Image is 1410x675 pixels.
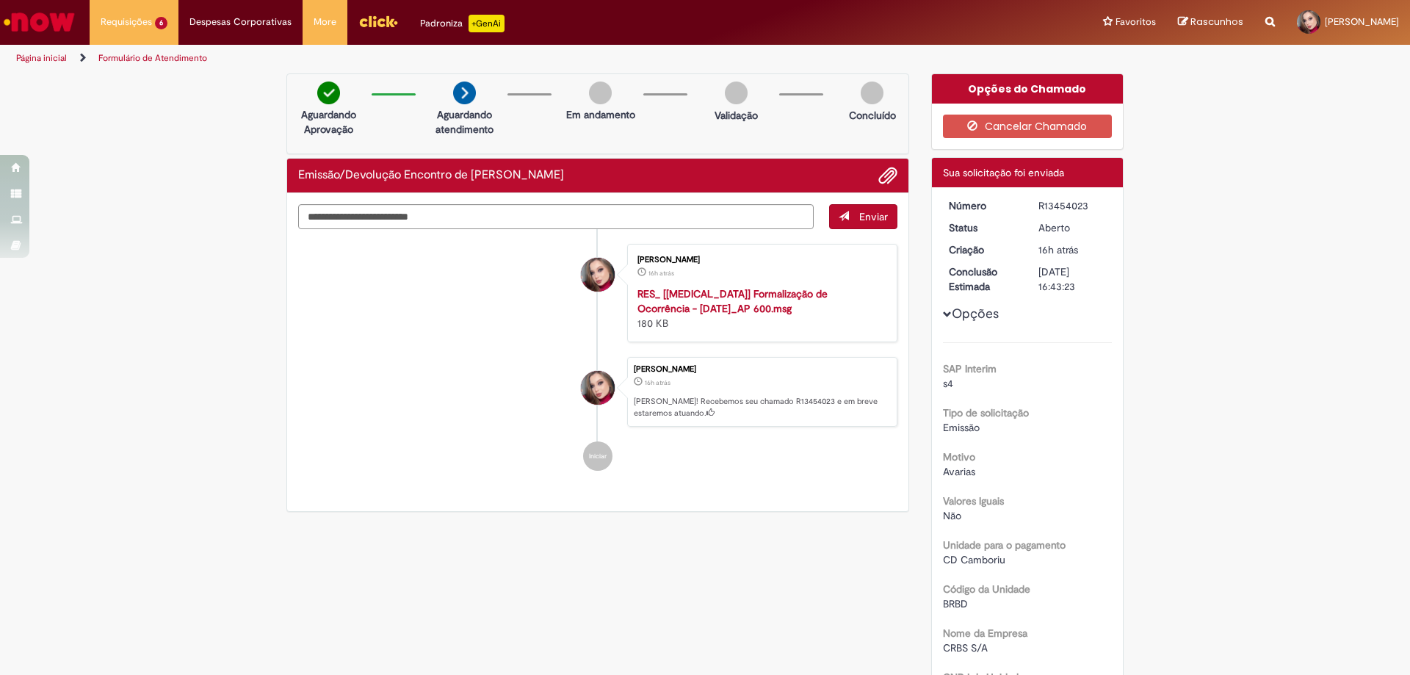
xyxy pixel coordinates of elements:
[943,421,980,434] span: Emissão
[189,15,292,29] span: Despesas Corporativas
[16,52,67,64] a: Página inicial
[1038,243,1078,256] span: 16h atrás
[581,258,615,292] div: Luiza Dos Santos Dexheimer
[1038,242,1107,257] div: 27/08/2025 17:43:19
[11,45,929,72] ul: Trilhas de página
[938,198,1028,213] dt: Número
[589,82,612,104] img: img-circle-grey.png
[943,553,1005,566] span: CD Camboriu
[943,406,1029,419] b: Tipo de solicitação
[849,108,896,123] p: Concluído
[829,204,897,229] button: Enviar
[943,597,968,610] span: BRBD
[1038,243,1078,256] time: 27/08/2025 17:43:19
[298,204,814,229] textarea: Digite sua mensagem aqui...
[861,82,883,104] img: img-circle-grey.png
[98,52,207,64] a: Formulário de Atendimento
[938,242,1028,257] dt: Criação
[317,82,340,104] img: check-circle-green.png
[634,396,889,419] p: [PERSON_NAME]! Recebemos seu chamado R13454023 e em breve estaremos atuando.
[1,7,77,37] img: ServiceNow
[938,264,1028,294] dt: Conclusão Estimada
[566,107,635,122] p: Em andamento
[878,166,897,185] button: Adicionar anexos
[155,17,167,29] span: 6
[1325,15,1399,28] span: [PERSON_NAME]
[648,269,674,278] span: 16h atrás
[943,115,1113,138] button: Cancelar Chamado
[938,220,1028,235] dt: Status
[645,378,670,387] time: 27/08/2025 17:43:19
[943,582,1030,596] b: Código da Unidade
[943,494,1004,508] b: Valores Iguais
[420,15,505,32] div: Padroniza
[943,641,988,654] span: CRBS S/A
[648,269,674,278] time: 27/08/2025 17:43:15
[932,74,1124,104] div: Opções do Chamado
[715,108,758,123] p: Validação
[453,82,476,104] img: arrow-next.png
[637,286,882,331] div: 180 KB
[859,210,888,223] span: Enviar
[725,82,748,104] img: img-circle-grey.png
[101,15,152,29] span: Requisições
[1178,15,1243,29] a: Rascunhos
[1038,220,1107,235] div: Aberto
[637,287,828,315] a: RES_ [[MEDICAL_DATA]] Formalização de Ocorrência - [DATE]_AP 600.msg
[1116,15,1156,29] span: Favoritos
[943,450,975,463] b: Motivo
[1038,198,1107,213] div: R13454023
[634,365,889,374] div: [PERSON_NAME]
[298,357,897,427] li: Luiza Dos Santos Dexheimer
[581,371,615,405] div: Luiza Dos Santos Dexheimer
[943,627,1027,640] b: Nome da Empresa
[645,378,670,387] span: 16h atrás
[943,362,997,375] b: SAP Interim
[358,10,398,32] img: click_logo_yellow_360x200.png
[1190,15,1243,29] span: Rascunhos
[943,465,975,478] span: Avarias
[469,15,505,32] p: +GenAi
[429,107,500,137] p: Aguardando atendimento
[943,377,953,390] span: s4
[943,538,1066,552] b: Unidade para o pagamento
[298,229,897,486] ul: Histórico de tíquete
[1038,264,1107,294] div: [DATE] 16:43:23
[943,166,1064,179] span: Sua solicitação foi enviada
[293,107,364,137] p: Aguardando Aprovação
[637,256,882,264] div: [PERSON_NAME]
[298,169,564,182] h2: Emissão/Devolução Encontro de Contas Fornecedor Histórico de tíquete
[943,509,961,522] span: Não
[314,15,336,29] span: More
